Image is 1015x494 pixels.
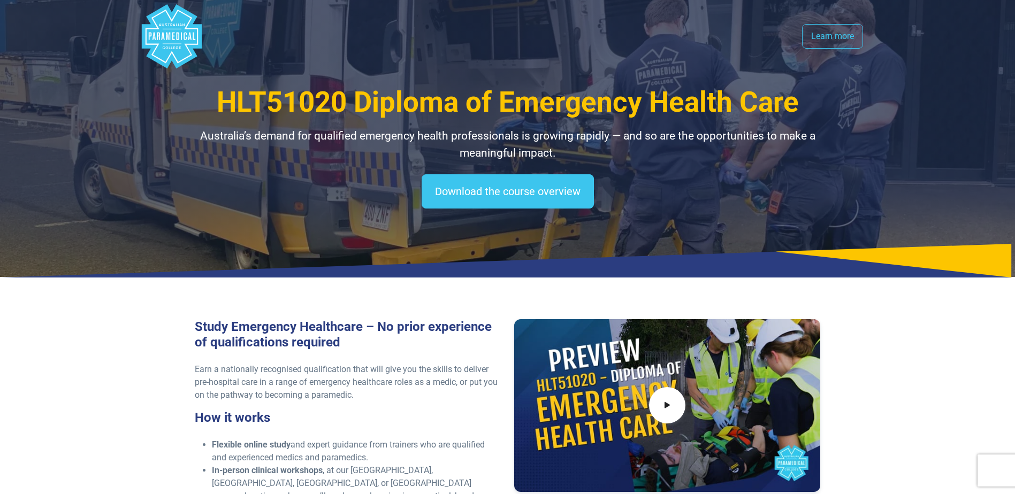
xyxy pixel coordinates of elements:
[140,4,204,68] div: Australian Paramedical College
[195,363,501,402] p: Earn a nationally recognised qualification that will give you the skills to deliver pre-hospital ...
[422,174,594,209] a: Download the course overview
[217,86,799,119] span: HLT51020 Diploma of Emergency Health Care
[212,438,501,464] li: and expert guidance from trainers who are qualified and experienced medics and paramedics.
[802,24,863,49] a: Learn more
[212,439,291,450] strong: Flexible online study
[195,410,501,426] h3: How it works
[212,465,323,475] strong: In-person clinical workshops
[195,128,821,161] p: Australia’s demand for qualified emergency health professionals is growing rapidly — and so are t...
[195,319,501,350] h3: Study Emergency Healthcare – No prior experience of qualifications required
